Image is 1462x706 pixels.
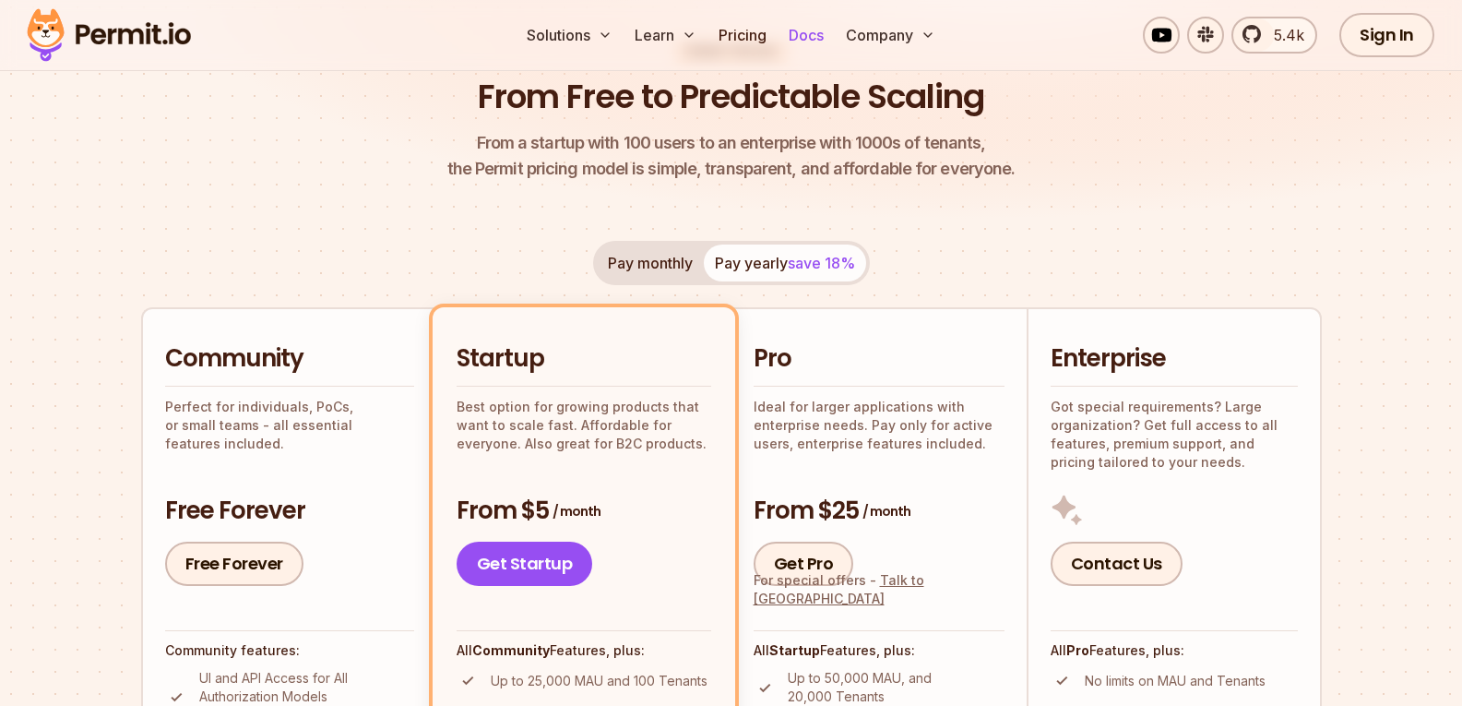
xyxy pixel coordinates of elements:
[457,641,711,660] h4: All Features, plus:
[447,130,1016,182] p: the Permit pricing model is simple, transparent, and affordable for everyone.
[788,669,1004,706] p: Up to 50,000 MAU, and 20,000 Tenants
[457,342,711,376] h2: Startup
[1066,642,1089,658] strong: Pro
[1085,672,1266,690] p: No limits on MAU and Tenants
[1231,17,1317,54] a: 5.4k
[165,495,414,528] h3: Free Forever
[838,17,943,54] button: Company
[1051,641,1298,660] h4: All Features, plus:
[553,502,600,521] span: / month
[165,398,414,453] p: Perfect for individuals, PoCs, or small teams - all essential features included.
[769,642,820,658] strong: Startup
[781,17,831,54] a: Docs
[457,495,711,528] h3: From $5
[165,542,303,586] a: Free Forever
[491,672,707,690] p: Up to 25,000 MAU and 100 Tenants
[754,641,1004,660] h4: All Features, plus:
[597,245,704,281] button: Pay monthly
[478,74,984,120] h1: From Free to Predictable Scaling
[711,17,774,54] a: Pricing
[472,642,550,658] strong: Community
[1263,24,1304,46] span: 5.4k
[754,571,1004,608] div: For special offers -
[754,398,1004,453] p: Ideal for larger applications with enterprise needs. Pay only for active users, enterprise featur...
[627,17,704,54] button: Learn
[1339,13,1434,57] a: Sign In
[457,542,593,586] a: Get Startup
[754,495,1004,528] h3: From $25
[862,502,910,521] span: / month
[457,398,711,453] p: Best option for growing products that want to scale fast. Affordable for everyone. Also great for...
[447,130,1016,156] span: From a startup with 100 users to an enterprise with 1000s of tenants,
[1051,542,1183,586] a: Contact Us
[754,542,854,586] a: Get Pro
[165,641,414,660] h4: Community features:
[519,17,620,54] button: Solutions
[18,4,199,66] img: Permit logo
[165,342,414,376] h2: Community
[754,342,1004,376] h2: Pro
[1051,342,1298,376] h2: Enterprise
[1051,398,1298,472] p: Got special requirements? Large organization? Get full access to all features, premium support, a...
